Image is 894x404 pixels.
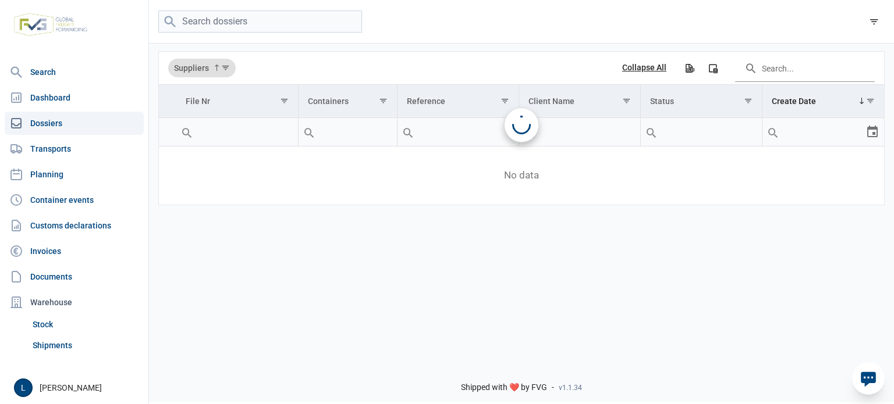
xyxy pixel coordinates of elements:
div: Search box [641,118,662,146]
td: Filter cell [762,118,884,146]
input: Filter cell [176,118,298,146]
td: Filter cell [397,118,519,146]
div: Client Name [528,96,574,106]
a: Invoices [5,239,144,263]
td: Filter cell [519,118,640,146]
td: Column Client Name [519,85,640,118]
a: Dossiers [5,112,144,135]
a: Dashboard [5,86,144,109]
div: Search box [299,118,320,146]
span: - [552,382,554,393]
a: Planning [5,163,144,186]
span: Show filter options for column 'Client Name' [622,96,631,105]
div: Create Date [772,96,816,106]
td: Column File Nr [176,85,298,118]
input: Filter cell [762,118,865,146]
div: Search box [762,118,783,146]
td: Column Status [641,85,762,118]
div: Data grid toolbar [168,52,875,84]
a: Documents [5,265,144,288]
span: Show filter options for column 'Containers' [379,96,388,105]
span: Show filter options for column 'File Nr' [280,96,289,105]
td: Filter cell [176,118,298,146]
td: Filter cell [298,118,397,146]
a: Search [5,60,144,84]
div: Search box [398,118,418,146]
span: Show filter options for column 'Reference' [501,96,509,105]
div: Select [865,118,879,146]
div: File Nr [186,96,210,106]
input: Search in the data grid [735,54,875,82]
a: Customs declarations [5,214,144,237]
input: Filter cell [519,118,640,146]
td: Column Create Date [762,85,884,118]
div: Reference [407,96,445,106]
span: v1.1.34 [559,383,582,392]
span: Show filter options for column 'Suppliers' [221,63,230,72]
div: Loading... [512,116,531,134]
input: Search dossiers [158,10,362,33]
input: Filter cell [641,118,762,146]
span: Show filter options for column 'Create Date' [866,96,875,105]
a: Stock [28,314,144,335]
td: Filter cell [641,118,762,146]
button: L [14,378,33,397]
div: Suppliers [168,59,236,77]
a: Transports [5,137,144,160]
div: Export all data to Excel [679,58,700,78]
input: Filter cell [299,118,397,146]
td: Column Containers [298,85,397,118]
div: Column Chooser [703,58,723,78]
a: Container events [5,188,144,212]
div: Warehouse [5,291,144,314]
img: FVG - Global freight forwarding [9,9,92,41]
div: Collapse All [622,63,666,73]
input: Filter cell [398,118,519,146]
span: Shipped with ❤️ by FVG [461,382,547,393]
div: Status [650,96,674,106]
td: Column Reference [397,85,519,118]
div: Containers [308,96,349,106]
div: filter [864,11,885,32]
div: [PERSON_NAME] [14,378,141,397]
div: Search box [176,118,197,146]
a: Shipments [28,335,144,356]
span: Show filter options for column 'Status' [744,96,753,105]
span: No data [159,169,884,182]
